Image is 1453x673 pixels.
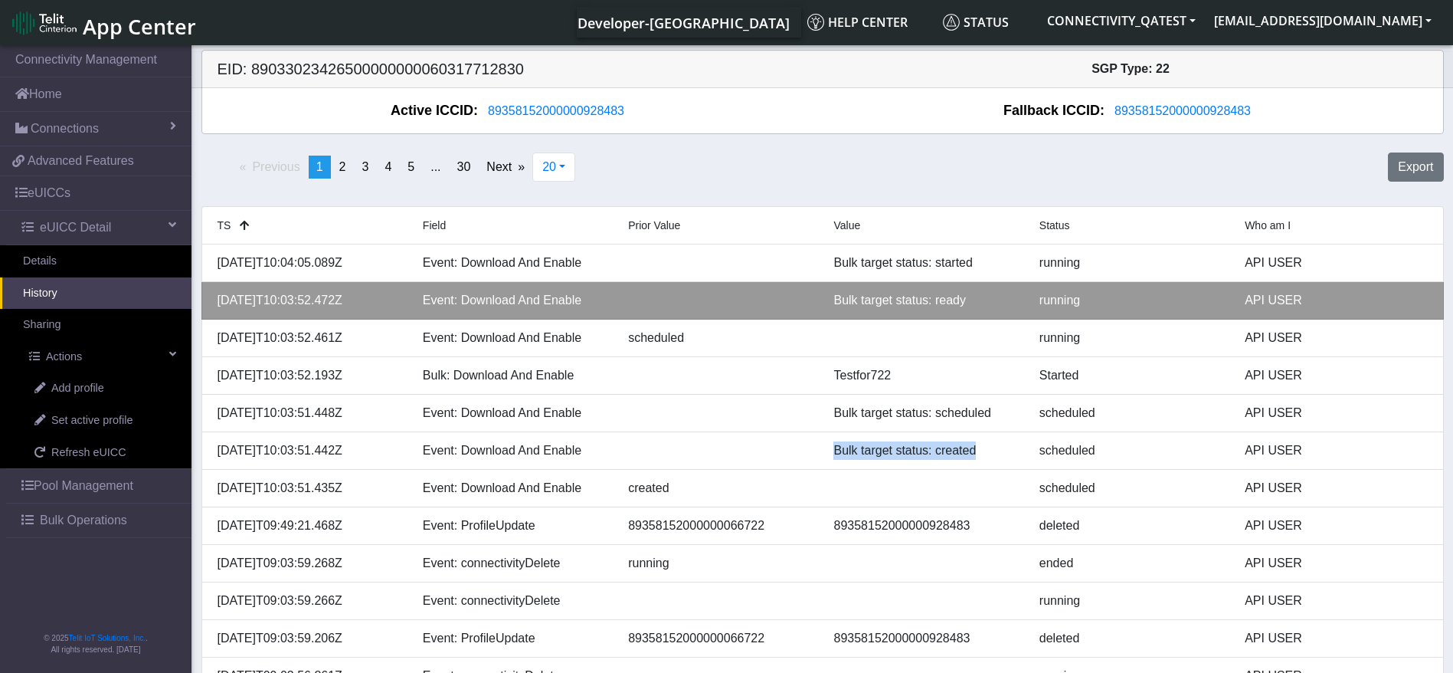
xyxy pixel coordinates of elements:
div: Bulk target status: ready [822,291,1027,310]
div: [DATE]T10:04:05.089Z [206,254,411,272]
div: deleted [1028,517,1233,535]
span: 1 [316,160,323,173]
div: [DATE]T10:03:52.193Z [206,366,411,385]
span: Refresh eUICC [51,445,126,461]
div: [DATE]T10:03:51.435Z [206,479,411,497]
a: Refresh eUICC [11,437,191,469]
div: running [1028,254,1233,272]
a: Bulk Operations [6,504,191,537]
div: ended [1028,554,1233,573]
div: scheduled [617,329,822,347]
div: [DATE]T09:03:59.206Z [206,629,411,648]
div: Bulk target status: created [822,442,1027,460]
span: 20 [542,160,556,173]
div: running [1028,592,1233,610]
div: 89358152000000066722 [617,629,822,648]
div: API USER [1233,442,1438,460]
div: Bulk: Download And Enable [411,366,617,385]
div: [DATE]T10:03:51.442Z [206,442,411,460]
div: Event: ProfileUpdate [411,517,617,535]
img: logo-telit-cinterion-gw-new.png [12,11,77,35]
a: Status [937,7,1038,38]
div: deleted [1028,629,1233,648]
a: Add profile [11,373,191,405]
span: 89358152000000928483 [488,104,624,117]
span: Developer-[GEOGRAPHIC_DATA] [578,14,790,32]
div: Event: connectivityDelete [411,554,617,573]
h5: EID: 89033023426500000000060317712830 [206,60,823,78]
div: [DATE]T09:03:59.268Z [206,554,411,573]
span: Fallback ICCID: [1003,100,1104,121]
span: Active ICCID: [391,100,478,121]
div: Started [1028,366,1233,385]
a: Actions [6,341,191,373]
span: 4 [385,160,391,173]
span: Bulk Operations [40,511,127,530]
div: [DATE]T09:49:21.468Z [206,517,411,535]
a: Help center [801,7,937,38]
div: API USER [1233,629,1438,648]
button: 89358152000000928483 [1104,101,1261,121]
div: API USER [1233,479,1438,497]
a: Telit IoT Solutions, Inc. [69,634,146,642]
div: Event: Download And Enable [411,404,617,422]
a: App Center [12,6,194,39]
span: Help center [807,14,908,31]
button: [EMAIL_ADDRESS][DOMAIN_NAME] [1205,7,1441,34]
span: eUICC Detail [40,218,111,237]
span: Status [1039,219,1070,231]
div: Event: ProfileUpdate [411,629,617,648]
div: scheduled [1028,442,1233,460]
div: [DATE]T10:03:52.472Z [206,291,411,310]
div: API USER [1233,592,1438,610]
div: running [617,554,822,573]
a: Pool Management [6,469,191,503]
button: 20 [532,153,575,182]
div: 89358152000000928483 [822,517,1027,535]
div: API USER [1233,329,1438,347]
img: knowledge.svg [807,14,824,31]
a: Your current platform instance [577,7,789,38]
div: Event: Download And Enable [411,329,617,347]
span: Prior Value [628,219,680,231]
div: 89358152000000928483 [822,629,1027,648]
div: API USER [1233,404,1438,422]
button: Export [1388,153,1443,182]
span: Who am I [1245,219,1291,231]
span: Actions [46,349,82,366]
span: ... [430,160,440,173]
button: 89358152000000928483 [478,101,634,121]
span: 5 [407,160,414,173]
div: [DATE]T10:03:51.448Z [206,404,411,422]
span: Previous [252,160,299,173]
span: Add profile [51,380,104,397]
div: Event: Download And Enable [411,479,617,497]
div: API USER [1233,291,1438,310]
span: Advanced Features [28,152,134,170]
span: 30 [457,160,471,173]
div: Event: Download And Enable [411,291,617,310]
div: 89358152000000066722 [617,517,822,535]
a: Set active profile [11,405,191,437]
div: Testfor722 [822,366,1027,385]
a: eUICC Detail [6,211,191,245]
div: API USER [1233,254,1438,272]
div: created [617,479,822,497]
div: [DATE]T10:03:52.461Z [206,329,411,347]
span: Field [423,219,446,231]
span: SGP Type: 22 [1091,62,1170,75]
div: [DATE]T09:03:59.266Z [206,592,411,610]
div: Bulk target status: scheduled [822,404,1027,422]
span: TS [218,219,231,231]
div: API USER [1233,554,1438,573]
div: Bulk target status: started [822,254,1027,272]
span: Connections [31,120,99,138]
a: Next page [479,156,532,179]
div: running [1028,291,1233,310]
ul: Pagination [201,156,534,179]
div: running [1028,329,1233,347]
button: CONNECTIVITY_QATEST [1038,7,1205,34]
span: Status [943,14,1009,31]
div: Event: connectivityDelete [411,592,617,610]
span: Set active profile [51,412,133,429]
